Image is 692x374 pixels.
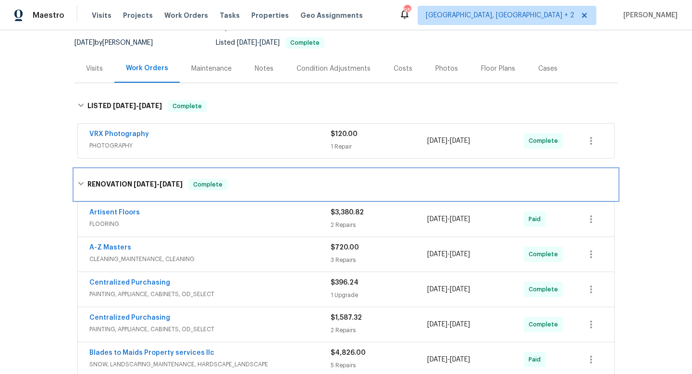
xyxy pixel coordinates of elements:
div: 95 [404,6,410,15]
span: [DATE] [74,39,95,46]
span: Complete [169,101,206,111]
span: Complete [529,285,562,294]
span: Maestro [33,11,64,20]
span: [DATE] [450,216,470,223]
span: Listed [216,39,324,46]
span: [DATE] [134,181,157,187]
span: - [113,102,162,109]
span: [DATE] [237,39,257,46]
div: 1 Repair [331,142,427,151]
div: Visits [86,64,103,74]
span: [GEOGRAPHIC_DATA], [GEOGRAPHIC_DATA] + 2 [426,11,574,20]
span: [DATE] [427,216,447,223]
span: [DATE] [427,356,447,363]
span: SNOW, LANDSCAPING_MAINTENANCE, HARDSCAPE_LANDSCAPE [89,360,331,369]
a: Artisent Floors [89,209,140,216]
span: $120.00 [331,131,358,137]
span: [DATE] [450,321,470,328]
div: LISTED [DATE]-[DATE]Complete [74,91,618,122]
span: - [427,214,470,224]
div: Notes [255,64,273,74]
div: 1 Upgrade [331,290,427,300]
div: 5 Repairs [331,361,427,370]
span: [DATE] [450,251,470,258]
span: - [427,285,470,294]
span: [PERSON_NAME] [619,11,678,20]
a: Centralized Purchasing [89,279,170,286]
div: Photos [435,64,458,74]
div: Condition Adjustments [297,64,371,74]
span: $4,826.00 [331,349,366,356]
div: Maintenance [191,64,232,74]
span: [DATE] [427,321,447,328]
a: VRX Photography [89,131,149,137]
a: Centralized Purchasing [89,314,170,321]
span: Complete [529,136,562,146]
span: Geo Assignments [300,11,363,20]
span: Complete [189,180,226,189]
span: Visits [92,11,111,20]
span: [DATE] [427,286,447,293]
span: $1,587.32 [331,314,362,321]
div: 2 Repairs [331,325,427,335]
div: Cases [538,64,557,74]
div: 3 Repairs [331,255,427,265]
span: PAINTING, APPLIANCE, CABINETS, OD_SELECT [89,289,331,299]
span: Paid [529,355,544,364]
span: - [237,39,280,46]
span: [DATE] [450,356,470,363]
span: - [427,355,470,364]
span: - [427,136,470,146]
a: Blades to Maids Property services llc [89,349,214,356]
a: A-Z Masters [89,244,131,251]
span: FLOORING [89,219,331,229]
span: [DATE] [113,102,136,109]
h6: LISTED [87,100,162,112]
span: [DATE] [450,286,470,293]
span: PAINTING, APPLIANCE, CABINETS, OD_SELECT [89,324,331,334]
span: - [134,181,183,187]
div: by [PERSON_NAME] [74,37,164,49]
span: $3,380.82 [331,209,364,216]
span: Complete [286,40,323,46]
div: RENOVATION [DATE]-[DATE]Complete [74,169,618,200]
span: CLEANING_MAINTENANCE, CLEANING [89,254,331,264]
div: Floor Plans [481,64,515,74]
div: Work Orders [126,63,168,73]
span: - [427,249,470,259]
span: $720.00 [331,244,359,251]
span: [DATE] [427,137,447,144]
span: Work Orders [164,11,208,20]
span: [DATE] [160,181,183,187]
span: Complete [529,249,562,259]
span: [DATE] [427,251,447,258]
span: $396.24 [331,279,358,286]
h6: RENOVATION [87,179,183,190]
div: 2 Repairs [331,220,427,230]
span: - [427,320,470,329]
span: [DATE] [450,137,470,144]
span: [DATE] [139,102,162,109]
span: Projects [123,11,153,20]
span: [DATE] [259,39,280,46]
span: Complete [529,320,562,329]
span: Paid [529,214,544,224]
span: PHOTOGRAPHY [89,141,331,150]
span: Tasks [220,12,240,19]
span: Properties [251,11,289,20]
div: Costs [394,64,412,74]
